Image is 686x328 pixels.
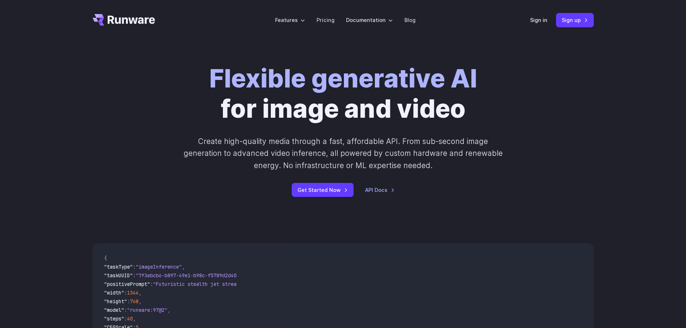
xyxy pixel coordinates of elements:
span: , [139,298,142,305]
span: { [104,255,107,261]
span: "taskType" [104,264,133,270]
span: : [127,298,130,305]
a: Sign up [556,13,594,27]
a: Pricing [317,16,335,24]
span: 40 [127,315,133,322]
span: "runware:97@2" [127,307,167,313]
span: : [124,315,127,322]
span: "steps" [104,315,124,322]
span: "positivePrompt" [104,281,150,287]
a: Sign in [530,16,547,24]
a: Go to / [93,14,155,26]
label: Documentation [346,16,393,24]
span: , [182,264,185,270]
span: : [133,272,136,279]
h1: for image and video [209,63,477,124]
span: "taskUUID" [104,272,133,279]
span: "imageInference" [136,264,182,270]
span: , [139,289,142,296]
span: 1344 [127,289,139,296]
strong: Flexible generative AI [209,63,477,94]
span: : [124,289,127,296]
a: API Docs [365,186,395,194]
span: , [133,315,136,322]
span: "width" [104,289,124,296]
span: : [150,281,153,287]
span: "Futuristic stealth jet streaking through a neon-lit cityscape with glowing purple exhaust" [153,281,415,287]
span: : [124,307,127,313]
a: Get Started Now [292,183,354,197]
span: 768 [130,298,139,305]
label: Features [275,16,305,24]
span: , [167,307,170,313]
p: Create high-quality media through a fast, affordable API. From sub-second image generation to adv... [183,135,503,171]
span: : [133,264,136,270]
span: "model" [104,307,124,313]
a: Blog [404,16,416,24]
span: "7f3ebcb6-b897-49e1-b98c-f5789d2d40d7" [136,272,245,279]
span: "height" [104,298,127,305]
